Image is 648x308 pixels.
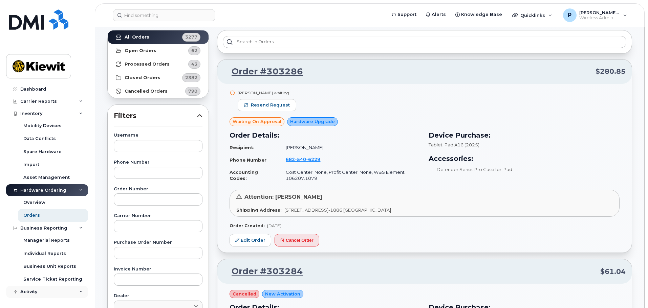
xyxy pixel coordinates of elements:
[114,187,202,191] label: Order Number
[185,74,197,81] span: 2382
[432,11,446,18] span: Alerts
[238,99,296,111] button: Resend request
[596,67,626,76] span: $280.85
[429,153,620,164] h3: Accessories:
[223,66,303,78] a: Order #303286
[507,8,557,22] div: Quicklinks
[244,194,322,200] span: Attention: [PERSON_NAME]
[230,145,255,150] strong: Recipient:
[188,88,197,94] span: 790
[230,130,420,140] h3: Order Details:
[284,207,391,213] span: [STREET_ADDRESS]-1886 [GEOGRAPHIC_DATA]
[286,157,328,162] a: 6825406229
[191,47,197,54] span: 62
[230,223,264,228] strong: Order Created:
[429,166,620,173] li: Defender Series Pro Case for iPad
[108,44,209,57] a: Open Orders62
[191,61,197,67] span: 43
[306,157,320,162] span: 6229
[387,8,421,21] a: Support
[451,8,507,21] a: Knowledge Base
[238,90,296,96] div: [PERSON_NAME] waiting
[251,102,290,108] span: Resend request
[125,75,160,80] strong: Closed Orders
[397,11,416,18] span: Support
[125,34,149,40] strong: All Orders
[286,157,320,162] span: 682
[125,62,170,67] strong: Processed Orders
[429,130,620,140] h3: Device Purchase:
[421,8,451,21] a: Alerts
[568,11,571,19] span: P
[185,34,197,40] span: 3277
[108,57,209,71] a: Processed Orders43
[108,85,209,98] a: Cancelled Orders790
[461,11,502,18] span: Knowledge Base
[230,234,271,246] a: Edit Order
[280,142,420,153] td: [PERSON_NAME]
[619,279,643,303] iframe: Messenger Launcher
[114,160,202,165] label: Phone Number
[114,214,202,218] label: Carrier Number
[113,9,215,21] input: Find something...
[280,166,420,184] td: Cost Center: None, Profit Center: None, WBS Element: 106207.1079
[125,89,168,94] strong: Cancelled Orders
[114,267,202,271] label: Invoice Number
[290,118,335,125] span: Hardware Upgrade
[108,30,209,44] a: All Orders3277
[125,48,156,53] strong: Open Orders
[600,267,626,277] span: $61.04
[114,294,202,298] label: Dealer
[223,265,303,278] a: Order #303284
[114,111,197,121] span: Filters
[114,133,202,138] label: Username
[579,10,620,15] span: [PERSON_NAME].[PERSON_NAME]
[230,169,258,181] strong: Accounting Codes:
[265,291,300,297] span: New Activation
[579,15,620,21] span: Wireless Admin
[275,234,319,246] button: Cancel Order
[520,13,545,18] span: Quicklinks
[267,223,281,228] span: [DATE]
[230,157,266,163] strong: Phone Number
[233,291,256,297] span: cancelled
[558,8,632,22] div: Preston.Payne
[114,240,202,245] label: Purchase Order Number
[223,36,626,48] input: Search in orders
[236,207,282,213] strong: Shipping Address:
[295,157,306,162] span: 540
[108,71,209,85] a: Closed Orders2382
[233,118,281,125] span: Waiting On Approval
[429,142,479,147] span: Tablet iPad A16 (2025)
